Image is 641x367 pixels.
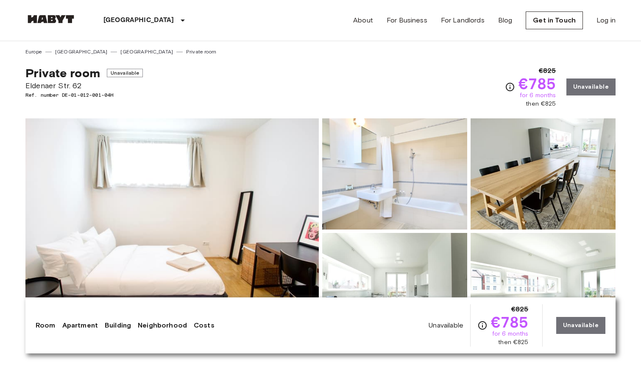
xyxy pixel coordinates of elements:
[518,76,556,91] span: €785
[387,15,427,25] a: For Business
[107,69,143,77] span: Unavailable
[539,66,556,76] span: €825
[353,15,373,25] a: About
[322,233,467,344] img: Picture of unit DE-01-012-001-04H
[596,15,616,25] a: Log in
[429,321,463,330] span: Unavailable
[25,118,319,344] img: Marketing picture of unit DE-01-012-001-04H
[55,48,108,56] a: [GEOGRAPHIC_DATA]
[36,320,56,331] a: Room
[62,320,98,331] a: Apartment
[471,233,616,344] img: Picture of unit DE-01-012-001-04H
[103,15,174,25] p: [GEOGRAPHIC_DATA]
[498,338,528,347] span: then €825
[511,304,529,314] span: €825
[25,48,42,56] a: Europe
[477,320,488,331] svg: Check cost overview for full price breakdown. Please note that discounts apply to new joiners onl...
[491,314,529,330] span: €785
[520,91,556,100] span: for 6 months
[25,91,143,99] span: Ref. number DE-01-012-001-04H
[498,15,513,25] a: Blog
[25,66,100,80] span: Private room
[105,320,131,331] a: Building
[25,15,76,23] img: Habyt
[526,100,556,108] span: then €825
[471,118,616,230] img: Picture of unit DE-01-012-001-04H
[322,118,467,230] img: Picture of unit DE-01-012-001-04H
[505,82,515,92] svg: Check cost overview for full price breakdown. Please note that discounts apply to new joiners onl...
[25,80,143,91] span: Eldenaer Str. 62
[441,15,485,25] a: For Landlords
[526,11,583,29] a: Get in Touch
[194,320,215,331] a: Costs
[138,320,187,331] a: Neighborhood
[492,330,529,338] span: for 6 months
[120,48,173,56] a: [GEOGRAPHIC_DATA]
[186,48,216,56] a: Private room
